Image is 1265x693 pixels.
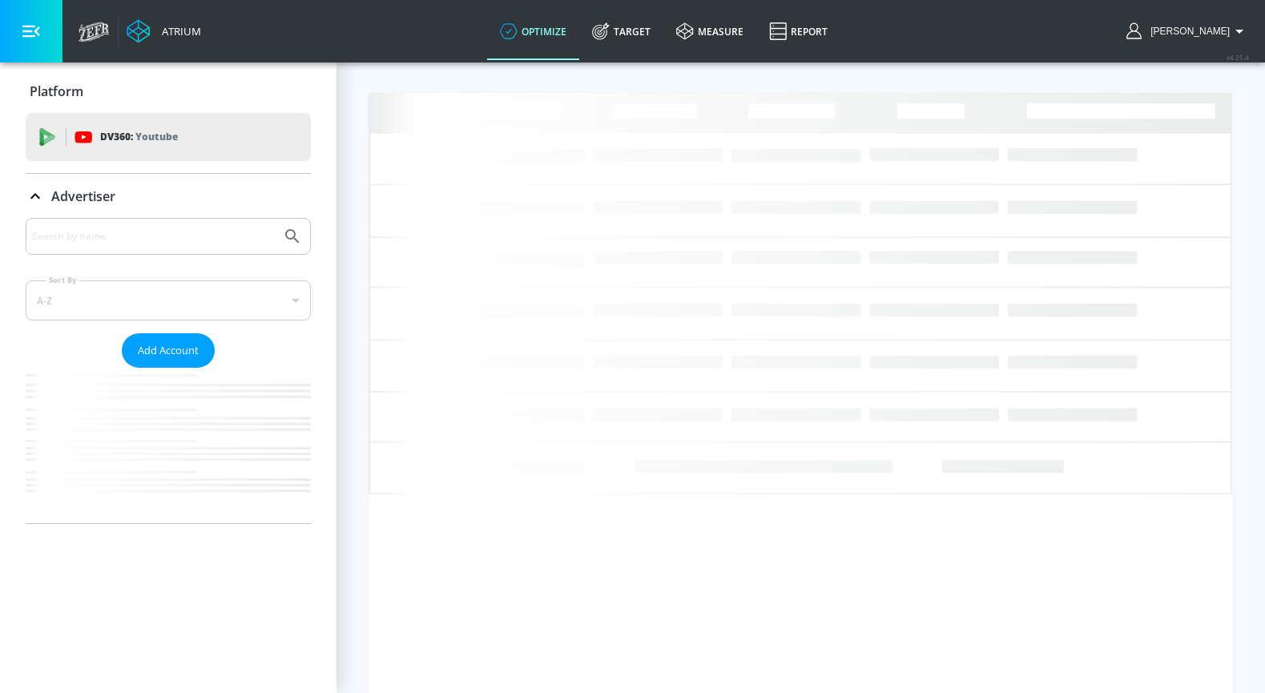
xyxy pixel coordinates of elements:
a: optimize [487,2,579,60]
span: login as: rebecca.streightiff@zefr.com [1144,26,1230,37]
input: Search by name [32,226,275,247]
a: Atrium [127,19,201,43]
div: DV360: Youtube [26,113,311,161]
button: Add Account [122,333,215,368]
span: v 4.25.4 [1227,53,1249,62]
label: Sort By [46,275,80,285]
div: A-Z [26,280,311,320]
p: Advertiser [51,187,115,205]
a: Target [579,2,663,60]
a: Report [756,2,840,60]
p: Platform [30,83,83,100]
a: measure [663,2,756,60]
p: DV360: [100,128,178,146]
span: Add Account [138,341,199,360]
div: Atrium [155,24,201,38]
button: [PERSON_NAME] [1126,22,1249,41]
nav: list of Advertiser [26,368,311,523]
div: Advertiser [26,174,311,219]
div: Platform [26,69,311,114]
p: Youtube [135,128,178,145]
div: Advertiser [26,218,311,523]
